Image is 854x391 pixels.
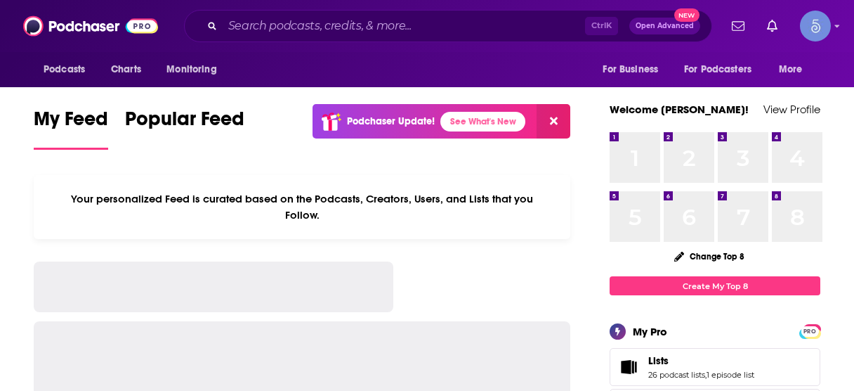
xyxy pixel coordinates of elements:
[705,370,707,380] span: ,
[34,175,570,239] div: Your personalized Feed is curated based on the Podcasts, Creators, Users, and Lists that you Follow.
[34,107,108,139] span: My Feed
[347,115,435,127] p: Podchaser Update!
[636,23,694,30] span: Open Advanced
[440,112,525,132] a: See What's New
[223,15,585,37] input: Search podcasts, credits, & more...
[800,11,831,41] span: Logged in as Spiral5-G1
[166,60,216,79] span: Monitoring
[648,354,669,367] span: Lists
[629,18,700,34] button: Open AdvancedNew
[34,56,103,83] button: open menu
[800,11,831,41] button: Show profile menu
[674,8,699,22] span: New
[801,326,818,336] a: PRO
[585,17,618,35] span: Ctrl K
[111,60,141,79] span: Charts
[779,60,803,79] span: More
[800,11,831,41] img: User Profile
[157,56,235,83] button: open menu
[44,60,85,79] span: Podcasts
[23,13,158,39] img: Podchaser - Follow, Share and Rate Podcasts
[666,248,753,265] button: Change Top 8
[184,10,712,42] div: Search podcasts, credits, & more...
[34,107,108,150] a: My Feed
[675,56,772,83] button: open menu
[615,357,643,377] a: Lists
[707,370,754,380] a: 1 episode list
[102,56,150,83] a: Charts
[125,107,244,139] span: Popular Feed
[648,370,705,380] a: 26 podcast lists
[801,326,818,337] span: PRO
[726,14,750,38] a: Show notifications dropdown
[610,103,749,116] a: Welcome [PERSON_NAME]!
[125,107,244,150] a: Popular Feed
[684,60,751,79] span: For Podcasters
[610,276,820,295] a: Create My Top 8
[763,103,820,116] a: View Profile
[603,60,658,79] span: For Business
[769,56,820,83] button: open menu
[761,14,783,38] a: Show notifications dropdown
[648,354,754,367] a: Lists
[610,348,820,386] span: Lists
[633,325,667,338] div: My Pro
[593,56,676,83] button: open menu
